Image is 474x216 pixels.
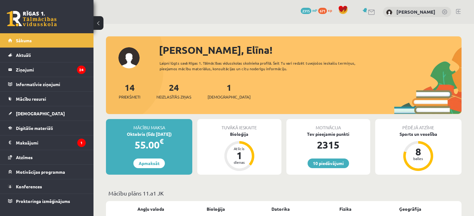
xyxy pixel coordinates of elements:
span: Atzīmes [16,154,33,160]
a: Digitālie materiāli [8,121,86,135]
a: 24Neizlasītās ziņas [156,82,191,100]
i: 24 [77,66,86,74]
a: Ģeogrāfija [399,206,421,212]
legend: Informatīvie ziņojumi [16,77,86,91]
a: 14Priekšmeti [119,82,140,100]
a: [DEMOGRAPHIC_DATA] [8,106,86,121]
div: 1 [230,150,249,160]
span: xp [328,8,332,13]
span: Mācību resursi [16,96,46,102]
div: Laipni lūgts savā Rīgas 1. Tālmācības vidusskolas skolnieka profilā. Šeit Tu vari redzēt tuvojošo... [160,60,373,71]
a: Angļu valoda [137,206,164,212]
span: 671 [318,8,327,14]
span: Proktoringa izmēģinājums [16,198,70,204]
legend: Maksājumi [16,136,86,150]
span: 2315 [301,8,311,14]
a: 10 piedāvājumi [308,159,349,168]
img: Elīna Antone [386,9,392,16]
span: [DEMOGRAPHIC_DATA] [208,94,251,100]
div: 2315 [286,137,370,152]
a: Sports un veselība 8 balles [375,131,462,172]
a: [PERSON_NAME] [396,9,435,15]
div: Bioloģija [197,131,281,137]
a: Konferences [8,179,86,194]
span: Digitālie materiāli [16,125,53,131]
span: Motivācijas programma [16,169,65,175]
a: Datorika [271,206,290,212]
div: [PERSON_NAME], Elīna! [159,43,462,57]
div: Motivācija [286,119,370,131]
div: Tev pieejamie punkti [286,131,370,137]
a: Atzīmes [8,150,86,164]
a: Bioloģija Atlicis 1 dienas [197,131,281,172]
span: Sākums [16,38,32,43]
div: Oktobris (līdz [DATE]) [106,131,192,137]
a: Proktoringa izmēģinājums [8,194,86,208]
div: dienas [230,160,249,164]
a: 2315 mP [301,8,317,13]
div: Atlicis [230,147,249,150]
a: Informatīvie ziņojumi [8,77,86,91]
a: 671 xp [318,8,335,13]
div: Sports un veselība [375,131,462,137]
span: Priekšmeti [119,94,140,100]
div: balles [409,157,428,160]
a: Ziņojumi24 [8,62,86,77]
p: Mācību plāns 11.a1 JK [108,189,459,197]
div: Pēdējā atzīme [375,119,462,131]
a: Apmaksāt [133,159,165,168]
a: Fizika [339,206,352,212]
a: 1[DEMOGRAPHIC_DATA] [208,82,251,100]
a: Mācību resursi [8,92,86,106]
a: Motivācijas programma [8,165,86,179]
span: Aktuāli [16,52,31,58]
span: mP [312,8,317,13]
div: Mācību maksa [106,119,192,131]
div: 55.00 [106,137,192,152]
legend: Ziņojumi [16,62,86,77]
span: [DEMOGRAPHIC_DATA] [16,111,65,116]
a: Sākums [8,33,86,48]
a: Maksājumi1 [8,136,86,150]
div: Tuvākā ieskaite [197,119,281,131]
i: 1 [77,139,86,147]
span: € [160,137,164,146]
a: Rīgas 1. Tālmācības vidusskola [7,11,57,26]
span: Neizlasītās ziņas [156,94,191,100]
div: 8 [409,147,428,157]
span: Konferences [16,184,42,189]
a: Aktuāli [8,48,86,62]
a: Bioloģija [207,206,225,212]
